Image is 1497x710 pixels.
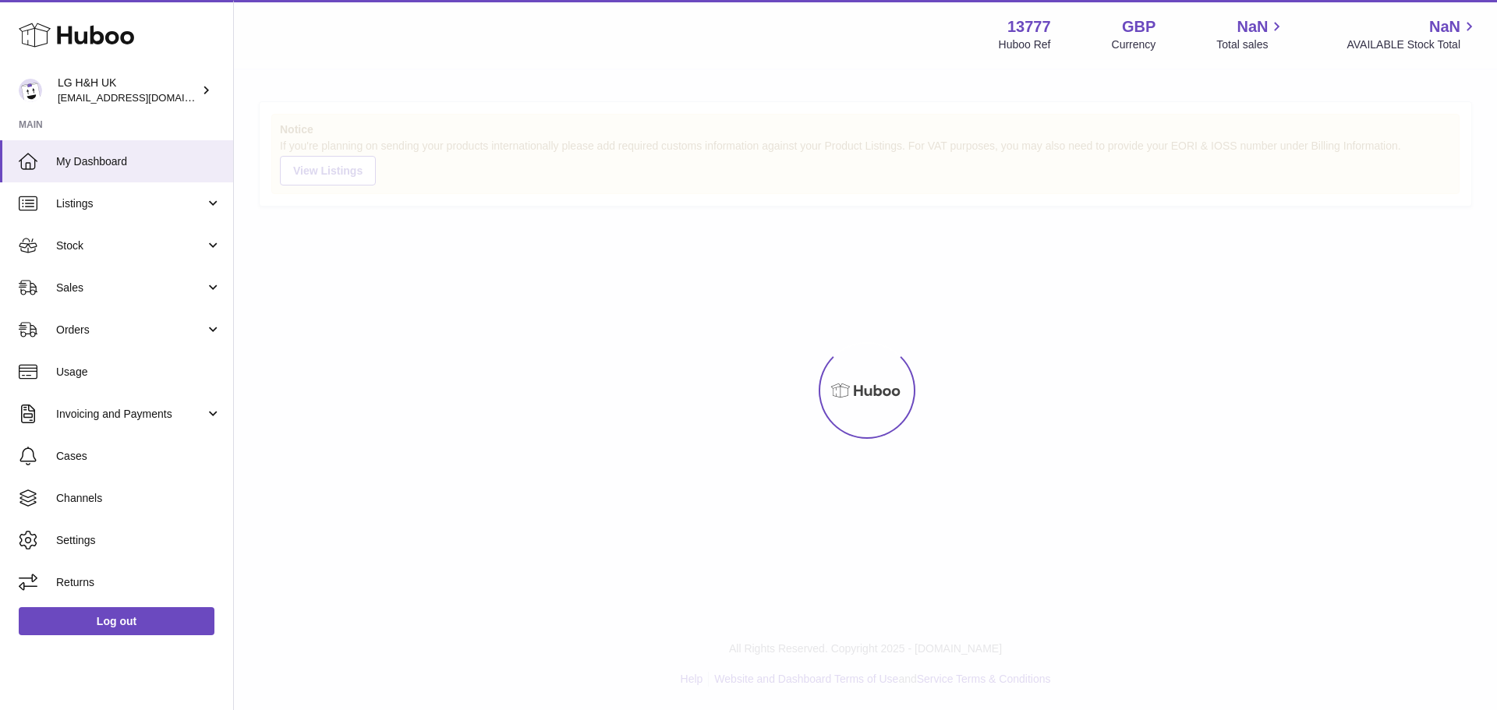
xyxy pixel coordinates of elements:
[56,196,205,211] span: Listings
[1122,16,1155,37] strong: GBP
[58,91,229,104] span: [EMAIL_ADDRESS][DOMAIN_NAME]
[56,281,205,295] span: Sales
[56,407,205,422] span: Invoicing and Payments
[56,491,221,506] span: Channels
[56,154,221,169] span: My Dashboard
[56,575,221,590] span: Returns
[1007,16,1051,37] strong: 13777
[56,533,221,548] span: Settings
[1237,16,1268,37] span: NaN
[56,323,205,337] span: Orders
[56,365,221,380] span: Usage
[1429,16,1460,37] span: NaN
[56,449,221,464] span: Cases
[1347,37,1478,52] span: AVAILABLE Stock Total
[1112,37,1156,52] div: Currency
[1216,16,1286,52] a: NaN Total sales
[1347,16,1478,52] a: NaN AVAILABLE Stock Total
[19,79,42,102] img: veechen@lghnh.co.uk
[58,76,198,105] div: LG H&H UK
[999,37,1051,52] div: Huboo Ref
[19,607,214,635] a: Log out
[56,238,205,253] span: Stock
[1216,37,1286,52] span: Total sales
